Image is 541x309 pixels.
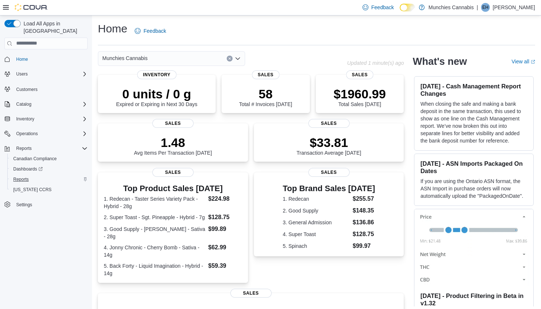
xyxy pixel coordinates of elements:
a: View allExternal link [512,59,535,64]
p: If you are using the Ontario ASN format, the ASN Import in purchase orders will now automatically... [420,178,527,200]
span: Load All Apps in [GEOGRAPHIC_DATA] [21,20,88,35]
span: Reports [13,176,29,182]
button: Inventory [13,115,37,123]
button: Open list of options [235,56,241,62]
span: Sales [252,70,279,79]
span: Canadian Compliance [13,156,57,162]
div: Transaction Average [DATE] [297,135,361,156]
dt: 2. Super Toast - Sgt. Pineapple - Hybrid - 7g [104,214,205,221]
dd: $99.89 [208,225,242,233]
span: Customers [16,87,38,92]
input: Dark Mode [400,4,415,11]
dd: $136.86 [353,218,375,227]
h2: What's new [413,56,467,67]
span: Washington CCRS [10,185,88,194]
button: Users [1,69,91,79]
dt: 5. Spinach [283,242,350,250]
a: Customers [13,85,40,94]
a: Dashboards [7,164,91,174]
dd: $128.75 [353,230,375,239]
span: Dashboards [10,165,88,173]
span: Sales [346,70,374,79]
p: [PERSON_NAME] [493,3,535,12]
span: Sales [230,289,272,298]
span: Catalog [13,100,88,109]
dt: 3. Good Supply - [PERSON_NAME] - Sativa - 28g [104,225,205,240]
h3: Top Product Sales [DATE] [104,184,242,193]
button: Reports [13,144,35,153]
span: Inventory [137,70,177,79]
span: Munchies Cannabis [102,54,148,63]
p: Munchies Cannabis [428,3,474,12]
span: [US_STATE] CCRS [13,187,52,193]
span: Sales [308,168,350,177]
p: | [477,3,478,12]
button: Catalog [1,99,91,109]
a: Canadian Compliance [10,154,60,163]
a: [US_STATE] CCRS [10,185,54,194]
span: Operations [13,129,88,138]
div: Total # Invoices [DATE] [239,87,292,107]
p: Updated 1 minute(s) ago [347,60,404,66]
span: Feedback [144,27,166,35]
span: Operations [16,131,38,137]
span: Catalog [16,101,31,107]
svg: External link [531,60,535,64]
div: Total Sales [DATE] [334,87,386,107]
span: Feedback [371,4,394,11]
span: Inventory [13,115,88,123]
button: Customers [1,84,91,94]
span: Users [16,71,28,77]
dd: $59.39 [208,261,242,270]
dd: $62.99 [208,243,242,252]
span: Reports [13,144,88,153]
button: [US_STATE] CCRS [7,185,91,195]
dt: 4. Super Toast [283,231,350,238]
dd: $99.97 [353,242,375,250]
a: Reports [10,175,32,184]
a: Settings [13,200,35,209]
h1: Home [98,21,127,36]
span: Sales [308,119,350,128]
span: Reports [10,175,88,184]
button: Users [13,70,31,78]
span: Sales [152,119,194,128]
div: Elias Hanna [481,3,490,12]
dt: 4. Jonny Chronic - Cherry Bomb - Sativa - 14g [104,244,205,259]
dt: 3. General Admission [283,219,350,226]
span: Sales [152,168,194,177]
dd: $148.35 [353,206,375,215]
dt: 1. Redecan [283,195,350,203]
button: Clear input [227,56,233,62]
span: Home [13,55,88,64]
h3: [DATE] - Product Filtering in Beta in v1.32 [420,292,527,307]
nav: Complex example [4,51,88,229]
a: Dashboards [10,165,46,173]
span: Home [16,56,28,62]
button: Home [1,54,91,64]
button: Catalog [13,100,34,109]
span: Settings [13,200,88,209]
img: Cova [15,4,48,11]
a: Home [13,55,31,64]
button: Inventory [1,114,91,124]
p: $1960.99 [334,87,386,101]
p: $33.81 [297,135,361,150]
button: Reports [1,143,91,154]
dt: 1. Redecan - Taster Series Variety Pack - Hybrid - 28g [104,195,205,210]
a: Feedback [132,24,169,38]
span: Settings [16,202,32,208]
dd: $255.57 [353,194,375,203]
dd: $128.75 [208,213,242,222]
span: Dashboards [13,166,43,172]
span: Canadian Compliance [10,154,88,163]
dt: 5. Back Forty - Liquid Imagination - Hybrid - 14g [104,262,205,277]
p: When closing the safe and making a bank deposit in the same transaction, this used to show as one... [420,100,527,144]
h3: [DATE] - ASN Imports Packaged On Dates [420,160,527,175]
dd: $224.98 [208,194,242,203]
h3: [DATE] - Cash Management Report Changes [420,82,527,97]
dt: 2. Good Supply [283,207,350,214]
p: 0 units / 0 g [116,87,197,101]
h3: Top Brand Sales [DATE] [283,184,375,193]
